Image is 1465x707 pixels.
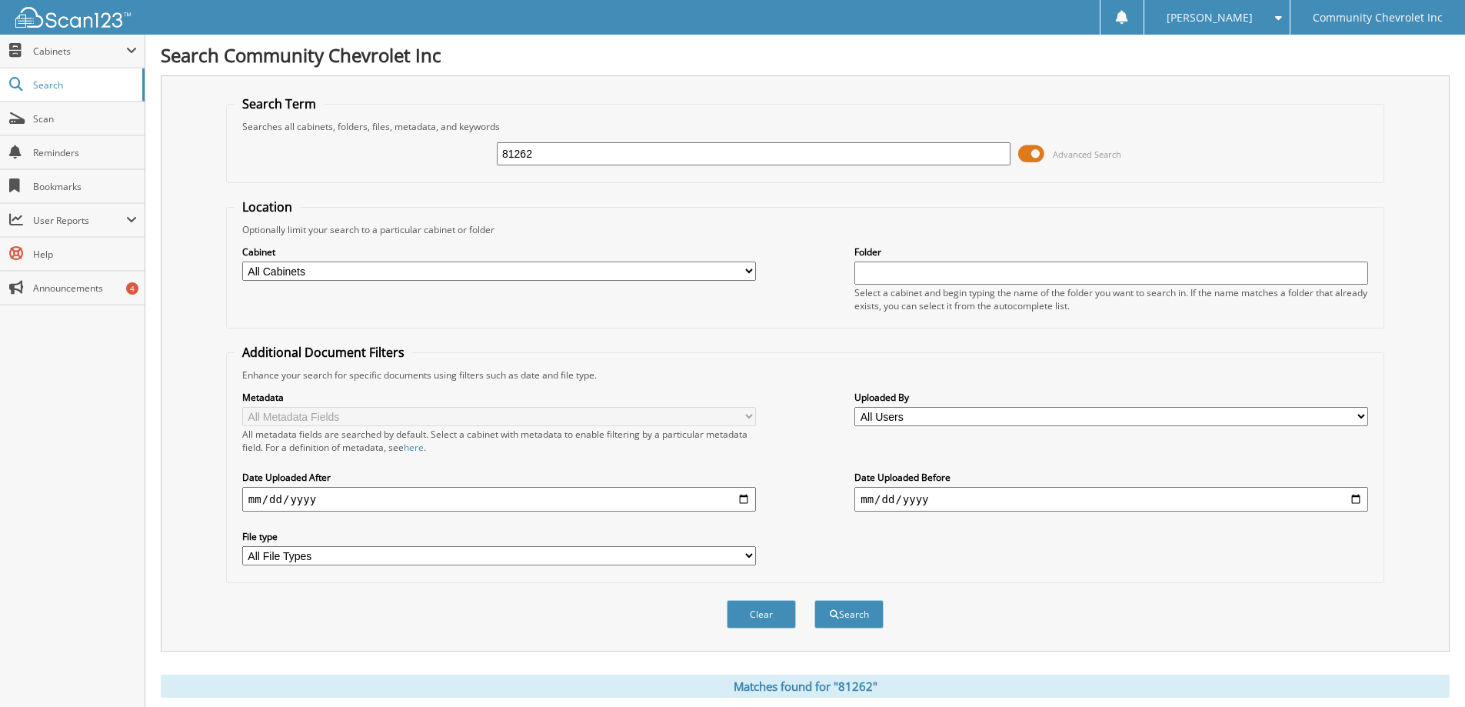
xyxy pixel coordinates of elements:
[854,391,1368,404] label: Uploaded By
[33,248,137,261] span: Help
[235,223,1376,236] div: Optionally limit your search to a particular cabinet or folder
[814,600,884,629] button: Search
[854,471,1368,484] label: Date Uploaded Before
[33,282,137,295] span: Announcements
[404,441,424,454] a: here
[33,180,137,193] span: Bookmarks
[33,214,126,227] span: User Reports
[235,95,324,112] legend: Search Term
[235,198,300,215] legend: Location
[235,369,1376,382] div: Enhance your search for specific documents using filters such as date and file type.
[727,600,796,629] button: Clear
[235,344,412,361] legend: Additional Document Filters
[33,45,126,58] span: Cabinets
[15,7,131,28] img: scan123-logo-white.svg
[242,487,756,512] input: start
[33,112,137,125] span: Scan
[854,487,1368,512] input: end
[33,78,135,92] span: Search
[1167,13,1253,22] span: [PERSON_NAME]
[33,146,137,159] span: Reminders
[235,120,1376,133] div: Searches all cabinets, folders, files, metadata, and keywords
[854,286,1368,312] div: Select a cabinet and begin typing the name of the folder you want to search in. If the name match...
[242,245,756,258] label: Cabinet
[242,428,756,454] div: All metadata fields are searched by default. Select a cabinet with metadata to enable filtering b...
[126,282,138,295] div: 4
[242,471,756,484] label: Date Uploaded After
[242,391,756,404] label: Metadata
[161,675,1450,698] div: Matches found for "81262"
[242,530,756,543] label: File type
[161,42,1450,68] h1: Search Community Chevrolet Inc
[854,245,1368,258] label: Folder
[1053,148,1121,160] span: Advanced Search
[1313,13,1443,22] span: Community Chevrolet Inc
